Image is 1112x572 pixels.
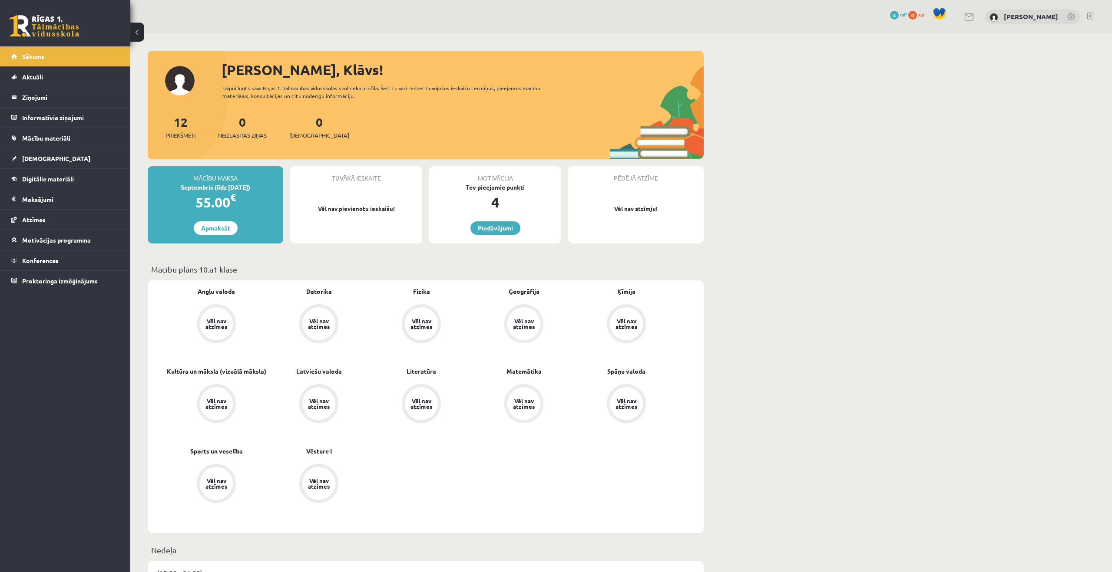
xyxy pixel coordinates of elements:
[11,87,119,107] a: Ziņojumi
[568,166,704,183] div: Pēdējā atzīme
[230,191,236,204] span: €
[22,256,59,264] span: Konferences
[11,250,119,270] a: Konferences
[204,318,228,329] div: Vēl nav atzīmes
[512,398,536,409] div: Vēl nav atzīmes
[22,53,44,60] span: Sākums
[506,367,542,376] a: Matemātika
[165,464,268,505] a: Vēl nav atzīmes
[290,166,422,183] div: Tuvākā ieskaite
[22,236,91,244] span: Motivācijas programma
[11,46,119,66] a: Sākums
[296,367,342,376] a: Latviešu valoda
[218,131,267,140] span: Neizlasītās ziņas
[22,134,70,142] span: Mācību materiāli
[22,216,46,224] span: Atzīmes
[165,131,195,140] span: Priekšmeti
[151,544,700,556] p: Nedēļa
[890,11,899,20] span: 4
[198,287,235,296] a: Angļu valoda
[918,11,924,18] span: xp
[370,384,473,425] a: Vēl nav atzīmes
[473,384,575,425] a: Vēl nav atzīmes
[409,398,434,409] div: Vēl nav atzīmes
[289,131,349,140] span: [DEMOGRAPHIC_DATA]
[222,84,556,100] div: Laipni lūgts savā Rīgas 1. Tālmācības vidusskolas skolnieka profilā. Šeit Tu vari redzēt tuvojošo...
[148,166,283,183] div: Mācību maksa
[22,108,119,128] legend: Informatīvie ziņojumi
[575,304,678,345] a: Vēl nav atzīmes
[509,287,539,296] a: Ģeogrāfija
[190,447,243,456] a: Sports un veselība
[268,464,370,505] a: Vēl nav atzīmes
[429,166,561,183] div: Motivācija
[307,478,331,489] div: Vēl nav atzīmes
[607,367,645,376] a: Spāņu valoda
[307,318,331,329] div: Vēl nav atzīmes
[306,287,332,296] a: Datorika
[573,204,699,213] p: Vēl nav atzīmju!
[890,11,907,18] a: 4 mP
[307,398,331,409] div: Vēl nav atzīmes
[11,67,119,87] a: Aktuāli
[165,114,195,140] a: 12Priekšmeti
[306,447,332,456] a: Vēsture I
[167,367,266,376] a: Kultūra un māksla (vizuālā māksla)
[512,318,536,329] div: Vēl nav atzīmes
[268,384,370,425] a: Vēl nav atzīmes
[22,87,119,107] legend: Ziņojumi
[11,128,119,148] a: Mācību materiāli
[204,398,228,409] div: Vēl nav atzīmes
[470,221,520,235] a: Piedāvājumi
[148,192,283,213] div: 55.00
[151,263,700,275] p: Mācību plāns 10.a1 klase
[148,183,283,192] div: Septembris (līdz [DATE])
[289,114,349,140] a: 0[DEMOGRAPHIC_DATA]
[900,11,907,18] span: mP
[575,384,678,425] a: Vēl nav atzīmes
[908,11,917,20] span: 0
[614,398,639,409] div: Vēl nav atzīmes
[222,59,704,80] div: [PERSON_NAME], Klāvs!
[429,192,561,213] div: 4
[22,189,119,209] legend: Maksājumi
[11,230,119,250] a: Motivācijas programma
[409,318,434,329] div: Vēl nav atzīmes
[429,183,561,192] div: Tev pieejamie punkti
[22,175,74,183] span: Digitālie materiāli
[990,13,998,22] img: Klāvs Krūziņš
[165,304,268,345] a: Vēl nav atzīmes
[218,114,267,140] a: 0Neizlasītās ziņas
[295,204,418,213] p: Vēl nav pievienotu ieskaišu!
[407,367,436,376] a: Literatūra
[10,15,79,37] a: Rīgas 1. Tālmācības vidusskola
[11,189,119,209] a: Maksājumi
[11,108,119,128] a: Informatīvie ziņojumi
[268,304,370,345] a: Vēl nav atzīmes
[370,304,473,345] a: Vēl nav atzīmes
[413,287,430,296] a: Fizika
[22,155,90,162] span: [DEMOGRAPHIC_DATA]
[1004,12,1058,21] a: [PERSON_NAME]
[11,148,119,168] a: [DEMOGRAPHIC_DATA]
[194,221,238,235] a: Apmaksāt
[11,169,119,189] a: Digitālie materiāli
[22,277,98,285] span: Proktoringa izmēģinājums
[204,478,228,489] div: Vēl nav atzīmes
[11,210,119,230] a: Atzīmes
[11,271,119,291] a: Proktoringa izmēģinājums
[908,11,928,18] a: 0 xp
[165,384,268,425] a: Vēl nav atzīmes
[614,318,639,329] div: Vēl nav atzīmes
[22,73,43,81] span: Aktuāli
[617,287,635,296] a: Ķīmija
[473,304,575,345] a: Vēl nav atzīmes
